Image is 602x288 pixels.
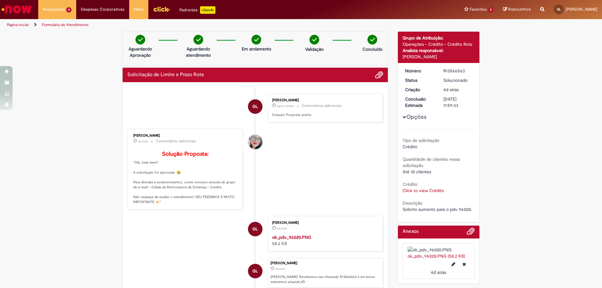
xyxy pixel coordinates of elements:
[403,207,472,212] span: Solicito aumento para o pdv 96020.
[470,6,487,13] span: Favoritos
[400,77,439,83] dt: Status
[127,72,204,78] h2: Solicitação de Limite e Prazo Rota Histórico de tíquete
[251,35,261,45] img: check-circle-green.png
[43,6,65,13] span: Requisições
[277,227,287,230] time: 25/09/2025 13:12:04
[272,234,377,247] div: 58.2 KB
[1,3,33,16] img: ServiceNow
[443,68,473,74] div: R13566563
[200,6,215,14] p: +GenAi
[272,221,377,225] div: [PERSON_NAME]
[248,222,262,236] div: Gabriel Lins Lamorea
[133,151,238,205] p: "Olá, tudo bem? A solicitação foi aprovada. 😀 Para dúvidas e esclarecimentos, conte conosco atrav...
[367,35,377,45] img: check-circle-green.png
[403,144,417,149] span: Crédito
[431,270,446,275] time: 25/09/2025 13:12:04
[252,264,258,279] span: GL
[403,200,422,206] b: Descrição
[403,138,439,143] b: Tipo de solicitação
[271,275,380,284] p: [PERSON_NAME]! Recebemos seu chamado R13566563 e em breve estaremos atuando.
[66,7,71,13] span: 4
[179,6,215,14] div: Padroniza
[403,169,431,175] span: Até 10 clientes
[248,99,262,114] div: Gabriel Lins Lamorea
[488,7,494,13] span: 5
[275,267,285,271] span: 4d atrás
[272,98,377,102] div: [PERSON_NAME]
[248,135,262,149] div: Franciele Fernanda Melo dos Santos
[162,150,209,158] b: Solução Proposta:
[408,253,465,259] a: ok_pdv_96020.PNG (58.2 KB)
[503,7,531,13] a: Rascunhos
[305,46,324,52] p: Validação
[5,19,397,31] ul: Trilhas de página
[138,139,148,143] time: 26/09/2025 15:16:20
[375,71,383,79] button: Adicionar anexos
[403,54,475,60] div: [PERSON_NAME]
[271,261,380,265] div: [PERSON_NAME]
[7,22,29,27] a: Página inicial
[508,6,531,12] span: Rascunhos
[443,87,459,92] time: 25/09/2025 13:12:13
[403,41,475,47] div: Operações - Crédito - Crédito Rota
[443,77,473,83] div: Solucionado
[400,86,439,93] dt: Criação
[403,156,460,168] b: Quantidade de clientes nessa solicitação
[277,227,287,230] span: 4d atrás
[403,35,475,41] div: Grupo de Atribuição:
[125,46,156,58] p: Aguardando Aprovação
[153,4,170,14] img: click_logo_yellow_360x200.png
[443,86,473,93] div: 25/09/2025 13:12:13
[277,104,294,108] time: 29/09/2025 13:03:36
[403,181,417,187] b: Crédito
[272,113,377,118] p: Solução Proposta aceita.
[443,87,459,92] span: 4d atrás
[403,188,444,193] a: Click to view Crédito
[134,6,144,13] span: More
[566,7,597,12] span: [PERSON_NAME]
[81,6,124,13] span: Despesas Corporativas
[362,46,383,52] p: Concluído
[400,68,439,74] dt: Número
[302,103,342,108] small: Comentários adicionais
[557,7,561,11] span: GL
[242,46,271,52] p: Em andamento
[248,264,262,278] div: Gabriel Lins Lamorea
[252,99,258,114] span: GL
[400,96,439,108] dt: Conclusão Estimada
[183,46,214,58] p: Aguardando atendimento
[252,222,258,237] span: GL
[309,35,319,45] img: check-circle-green.png
[403,47,475,54] div: Analista responsável:
[272,234,311,240] a: ok_pdv_96020.PNG
[156,139,196,144] small: Comentários adicionais
[275,267,285,271] time: 25/09/2025 13:12:13
[408,247,470,253] img: ok_pdv_96020.PNG
[403,229,419,234] h2: Anexos
[448,259,459,269] button: Editar nome de arquivo ok_pdv_96020.PNG
[127,258,383,288] li: Gabriel Lins Lamorea
[467,227,475,238] button: Adicionar anexos
[133,134,238,138] div: [PERSON_NAME]
[138,139,148,143] span: 3d atrás
[443,96,473,108] div: [DATE] 11:59:33
[459,259,470,269] button: Excluir ok_pdv_96020.PNG
[277,104,294,108] span: Agora mesmo
[193,35,203,45] img: check-circle-green.png
[42,22,88,27] a: Formulário de Atendimento
[431,270,446,275] span: 4d atrás
[135,35,145,45] img: check-circle-green.png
